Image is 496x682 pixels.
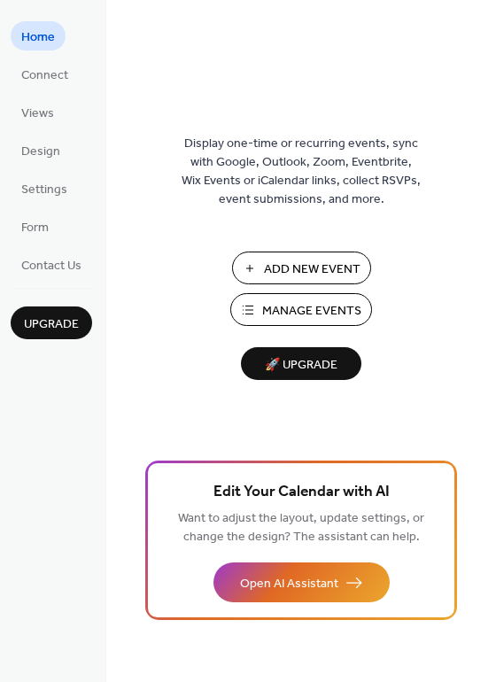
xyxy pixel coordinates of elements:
[11,97,65,127] a: Views
[11,306,92,339] button: Upgrade
[178,507,424,549] span: Want to adjust the layout, update settings, or change the design? The assistant can help.
[11,136,71,165] a: Design
[264,260,360,279] span: Add New Event
[11,174,78,203] a: Settings
[21,181,67,199] span: Settings
[21,143,60,161] span: Design
[24,315,79,334] span: Upgrade
[252,353,351,377] span: 🚀 Upgrade
[240,575,338,593] span: Open AI Assistant
[232,252,371,284] button: Add New Event
[230,293,372,326] button: Manage Events
[182,135,421,209] span: Display one-time or recurring events, sync with Google, Outlook, Zoom, Eventbrite, Wix Events or ...
[11,59,79,89] a: Connect
[241,347,361,380] button: 🚀 Upgrade
[21,28,55,47] span: Home
[21,219,49,237] span: Form
[262,302,361,321] span: Manage Events
[21,105,54,123] span: Views
[11,21,66,50] a: Home
[11,212,59,241] a: Form
[21,257,81,275] span: Contact Us
[213,480,390,505] span: Edit Your Calendar with AI
[11,250,92,279] a: Contact Us
[21,66,68,85] span: Connect
[213,562,390,602] button: Open AI Assistant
